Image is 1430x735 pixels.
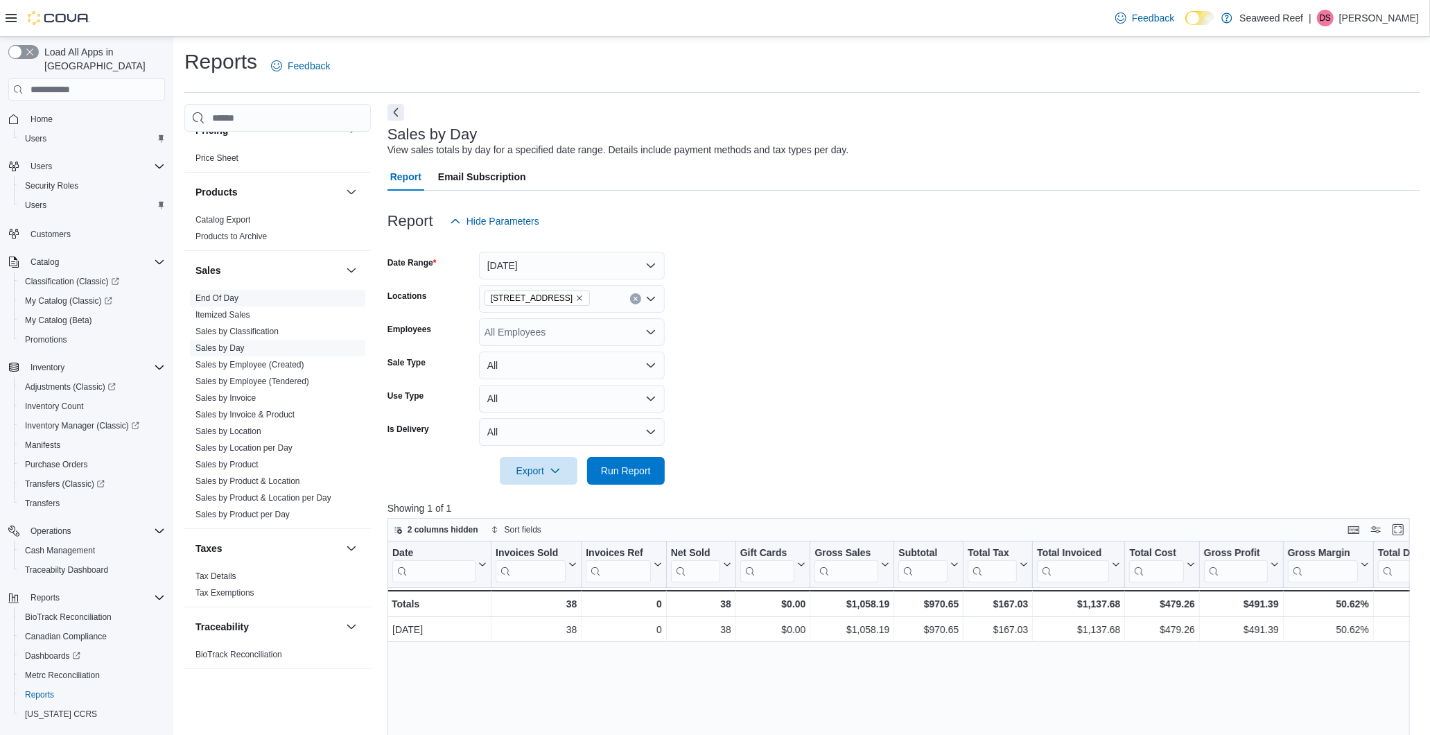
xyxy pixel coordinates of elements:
[25,359,165,376] span: Inventory
[1204,547,1279,582] button: Gross Profit
[671,621,731,638] div: 38
[814,596,889,612] div: $1,058.19
[25,254,64,270] button: Catalog
[19,437,165,453] span: Manifests
[19,293,118,309] a: My Catalog (Classic)
[195,185,340,199] button: Products
[19,686,165,703] span: Reports
[1037,621,1120,638] div: $1,137.68
[25,226,76,243] a: Customers
[343,619,360,635] button: Traceability
[1390,521,1406,538] button: Enter fullscreen
[195,409,295,420] span: Sales by Invoice & Product
[1185,11,1214,26] input: Dark Mode
[14,330,171,349] button: Promotions
[390,163,421,191] span: Report
[392,596,487,612] div: Totals
[14,311,171,330] button: My Catalog (Beta)
[195,509,290,520] span: Sales by Product per Day
[1204,596,1279,612] div: $491.39
[740,547,794,560] div: Gift Cards
[195,232,267,241] a: Products to Archive
[485,521,547,538] button: Sort fields
[195,377,309,386] a: Sales by Employee (Tendered)
[195,310,250,320] a: Itemized Sales
[479,418,665,446] button: All
[505,524,541,535] span: Sort fields
[195,476,300,487] span: Sales by Product & Location
[387,257,437,268] label: Date Range
[19,648,86,664] a: Dashboards
[19,456,165,473] span: Purchase Orders
[14,607,171,627] button: BioTrack Reconciliation
[343,184,360,200] button: Products
[1037,547,1120,582] button: Total Invoiced
[184,211,371,250] div: Products
[479,385,665,413] button: All
[14,685,171,704] button: Reports
[601,464,651,478] span: Run Report
[444,207,545,235] button: Hide Parameters
[25,254,165,270] span: Catalog
[25,133,46,144] span: Users
[19,562,114,578] a: Traceabilty Dashboard
[19,706,103,723] a: [US_STATE] CCRS
[195,492,331,503] span: Sales by Product & Location per Day
[25,459,88,470] span: Purchase Orders
[195,649,282,660] span: BioTrack Reconciliation
[388,521,484,538] button: 2 columns hidden
[814,621,889,638] div: $1,058.19
[30,229,71,240] span: Customers
[184,646,371,668] div: Traceability
[14,474,171,494] a: Transfers (Classic)
[25,359,70,376] button: Inventory
[587,457,665,485] button: Run Report
[25,315,92,326] span: My Catalog (Beta)
[14,416,171,435] a: Inventory Manager (Classic)
[814,547,878,582] div: Gross Sales
[19,130,165,147] span: Users
[3,109,171,129] button: Home
[496,621,577,638] div: 38
[479,252,665,279] button: [DATE]
[19,609,117,625] a: BioTrack Reconciliation
[195,359,304,370] span: Sales by Employee (Created)
[19,628,165,645] span: Canadian Compliance
[3,252,171,272] button: Catalog
[670,547,720,582] div: Net Sold
[30,526,71,537] span: Operations
[25,334,67,345] span: Promotions
[25,523,165,539] span: Operations
[898,547,948,560] div: Subtotal
[25,478,105,490] span: Transfers (Classic)
[14,560,171,580] button: Traceabilty Dashboard
[19,273,125,290] a: Classification (Classic)
[1110,4,1180,32] a: Feedback
[195,153,238,163] a: Price Sheet
[496,596,577,612] div: 38
[25,689,54,700] span: Reports
[898,621,959,638] div: $970.65
[19,609,165,625] span: BioTrack Reconciliation
[19,686,60,703] a: Reports
[195,542,223,555] h3: Taxes
[491,291,573,305] span: [STREET_ADDRESS]
[670,547,731,582] button: Net Sold
[467,214,539,228] span: Hide Parameters
[19,542,165,559] span: Cash Management
[195,215,250,225] a: Catalog Export
[1129,621,1194,638] div: $479.26
[25,498,60,509] span: Transfers
[343,540,360,557] button: Taxes
[387,324,431,335] label: Employees
[25,111,58,128] a: Home
[25,670,100,681] span: Metrc Reconciliation
[25,564,108,576] span: Traceabilty Dashboard
[195,443,293,453] a: Sales by Location per Day
[387,291,427,302] label: Locations
[25,158,165,175] span: Users
[195,587,254,598] span: Tax Exemptions
[195,542,340,555] button: Taxes
[184,568,371,607] div: Taxes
